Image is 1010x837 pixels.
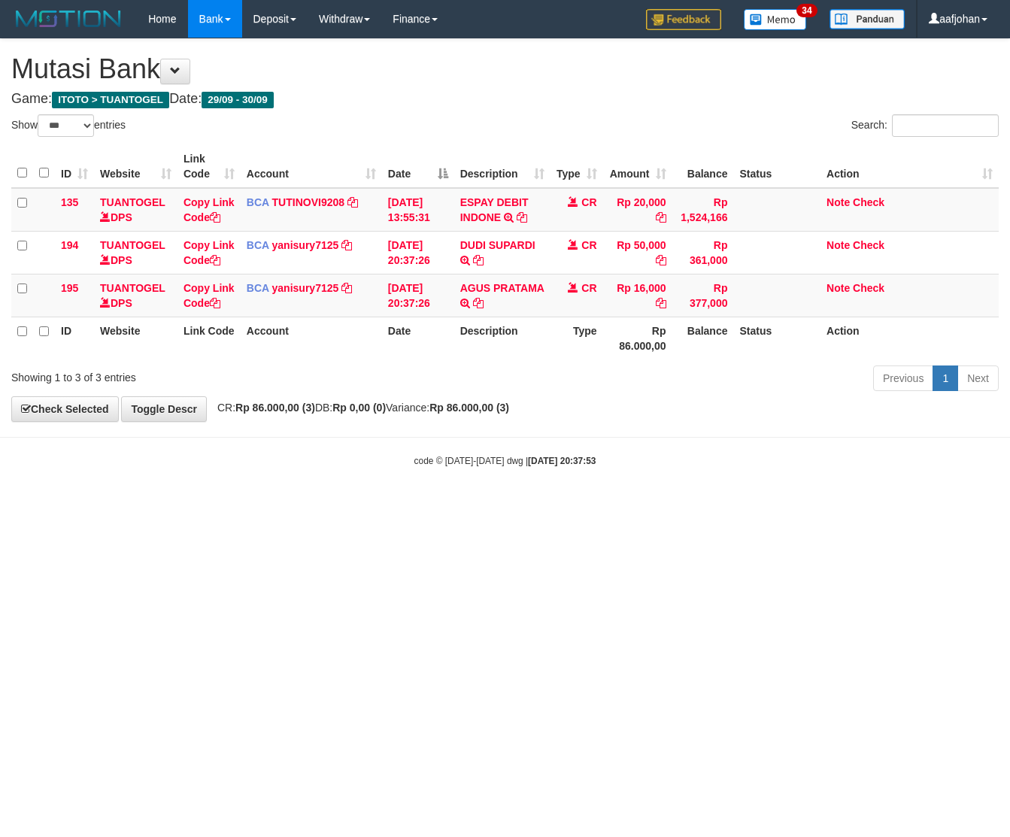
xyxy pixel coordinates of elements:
th: ID: activate to sort column ascending [55,145,94,188]
span: 135 [61,196,78,208]
th: Type [550,317,603,359]
span: CR [581,196,596,208]
th: Account: activate to sort column ascending [241,145,382,188]
th: Action [820,317,999,359]
a: Copy Rp 16,000 to clipboard [656,297,666,309]
a: Next [957,365,999,391]
th: Link Code [177,317,241,359]
a: yanisury7125 [272,282,339,294]
span: CR [581,239,596,251]
div: Showing 1 to 3 of 3 entries [11,364,410,385]
img: Button%20Memo.svg [744,9,807,30]
th: Date: activate to sort column descending [382,145,454,188]
th: Rp 86.000,00 [603,317,672,359]
label: Search: [851,114,999,137]
a: 1 [933,365,958,391]
a: Copy DUDI SUPARDI to clipboard [473,254,484,266]
a: TUANTOGEL [100,239,165,251]
span: BCA [247,282,269,294]
a: Copy Link Code [183,196,235,223]
th: Description [454,317,550,359]
a: TUTINOVI9208 [272,196,344,208]
strong: Rp 0,00 (0) [332,402,386,414]
a: TUANTOGEL [100,196,165,208]
a: Copy AGUS PRATAMA to clipboard [473,297,484,309]
strong: [DATE] 20:37:53 [528,456,596,466]
h4: Game: Date: [11,92,999,107]
a: Copy Rp 50,000 to clipboard [656,254,666,266]
a: Check Selected [11,396,119,422]
strong: Rp 86.000,00 (3) [235,402,315,414]
td: Rp 20,000 [603,188,672,232]
th: Description: activate to sort column ascending [454,145,550,188]
a: Copy Rp 20,000 to clipboard [656,211,666,223]
a: ESPAY DEBIT INDONE [460,196,529,223]
img: MOTION_logo.png [11,8,126,30]
td: Rp 1,524,166 [672,188,734,232]
span: 195 [61,282,78,294]
a: AGUS PRATAMA [460,282,544,294]
label: Show entries [11,114,126,137]
th: ID [55,317,94,359]
th: Website [94,317,177,359]
h1: Mutasi Bank [11,54,999,84]
a: Copy yanisury7125 to clipboard [341,282,352,294]
span: ITOTO > TUANTOGEL [52,92,169,108]
a: Copy Link Code [183,282,235,309]
td: [DATE] 20:37:26 [382,231,454,274]
a: Toggle Descr [121,396,207,422]
td: DPS [94,231,177,274]
input: Search: [892,114,999,137]
a: Copy ESPAY DEBIT INDONE to clipboard [517,211,527,223]
a: Note [827,239,850,251]
a: Note [827,196,850,208]
span: BCA [247,239,269,251]
th: Status [733,317,820,359]
th: Link Code: activate to sort column ascending [177,145,241,188]
span: BCA [247,196,269,208]
td: [DATE] 20:37:26 [382,274,454,317]
th: Date [382,317,454,359]
td: DPS [94,274,177,317]
span: 194 [61,239,78,251]
img: Feedback.jpg [646,9,721,30]
th: Action: activate to sort column ascending [820,145,999,188]
td: [DATE] 13:55:31 [382,188,454,232]
img: panduan.png [830,9,905,29]
a: DUDI SUPARDI [460,239,535,251]
a: Copy Link Code [183,239,235,266]
td: Rp 361,000 [672,231,734,274]
a: Check [853,282,884,294]
strong: Rp 86.000,00 (3) [429,402,509,414]
th: Status [733,145,820,188]
span: CR: DB: Variance: [210,402,509,414]
td: Rp 50,000 [603,231,672,274]
select: Showentries [38,114,94,137]
a: Check [853,196,884,208]
a: Previous [873,365,933,391]
th: Account [241,317,382,359]
td: Rp 16,000 [603,274,672,317]
span: 34 [796,4,817,17]
th: Website: activate to sort column ascending [94,145,177,188]
span: 29/09 - 30/09 [202,92,274,108]
th: Amount: activate to sort column ascending [603,145,672,188]
a: Check [853,239,884,251]
a: yanisury7125 [272,239,339,251]
td: DPS [94,188,177,232]
a: TUANTOGEL [100,282,165,294]
th: Type: activate to sort column ascending [550,145,603,188]
a: Note [827,282,850,294]
td: Rp 377,000 [672,274,734,317]
small: code © [DATE]-[DATE] dwg | [414,456,596,466]
span: CR [581,282,596,294]
a: Copy yanisury7125 to clipboard [341,239,352,251]
th: Balance [672,317,734,359]
th: Balance [672,145,734,188]
a: Copy TUTINOVI9208 to clipboard [347,196,358,208]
